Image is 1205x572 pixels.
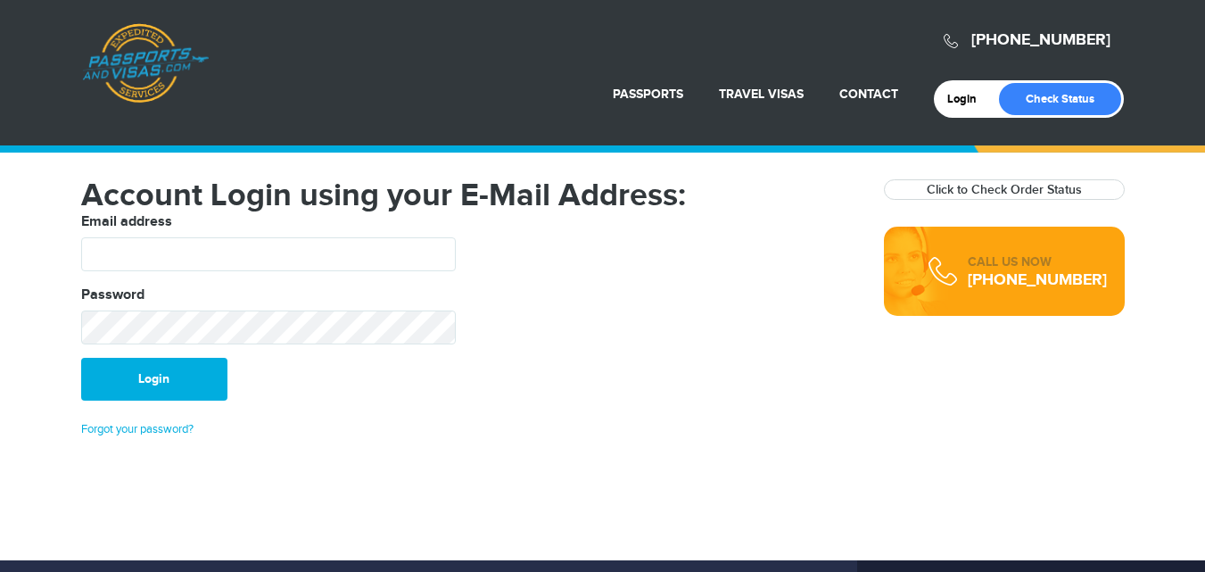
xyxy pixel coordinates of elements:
[999,83,1121,115] a: Check Status
[81,285,144,306] label: Password
[81,358,227,401] button: Login
[82,23,209,104] a: Passports & [DOMAIN_NAME]
[81,422,194,436] a: Forgot your password?
[947,92,989,106] a: Login
[968,271,1107,289] div: [PHONE_NUMBER]
[81,211,172,233] label: Email address
[613,87,683,102] a: Passports
[719,87,804,102] a: Travel Visas
[968,253,1107,271] div: CALL US NOW
[839,87,898,102] a: Contact
[81,179,857,211] h1: Account Login using your E-Mail Address:
[971,30,1110,50] a: [PHONE_NUMBER]
[927,182,1082,197] a: Click to Check Order Status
